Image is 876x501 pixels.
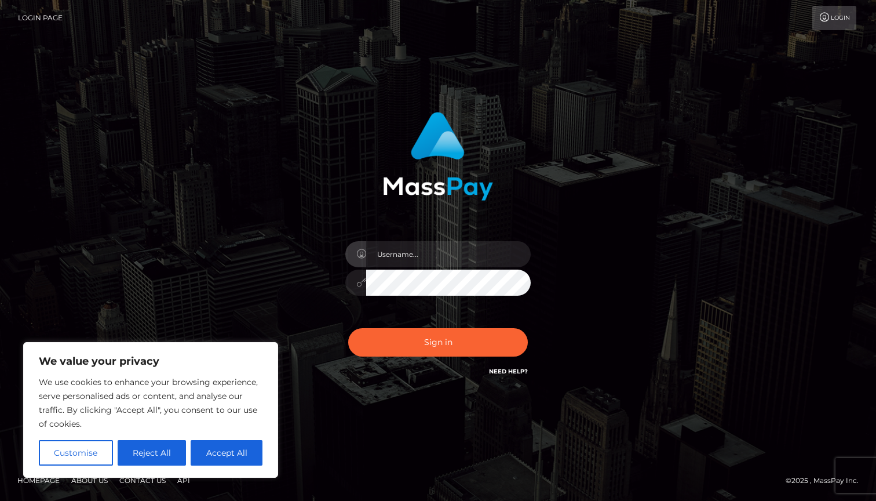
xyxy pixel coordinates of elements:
[348,328,528,357] button: Sign in
[23,342,278,478] div: We value your privacy
[786,474,867,487] div: © 2025 , MassPay Inc.
[13,471,64,489] a: Homepage
[366,241,531,267] input: Username...
[118,440,187,466] button: Reject All
[18,6,63,30] a: Login Page
[191,440,262,466] button: Accept All
[812,6,856,30] a: Login
[39,440,113,466] button: Customise
[115,471,170,489] a: Contact Us
[39,375,262,431] p: We use cookies to enhance your browsing experience, serve personalised ads or content, and analys...
[67,471,112,489] a: About Us
[39,354,262,368] p: We value your privacy
[489,368,528,375] a: Need Help?
[173,471,195,489] a: API
[383,112,493,201] img: MassPay Login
